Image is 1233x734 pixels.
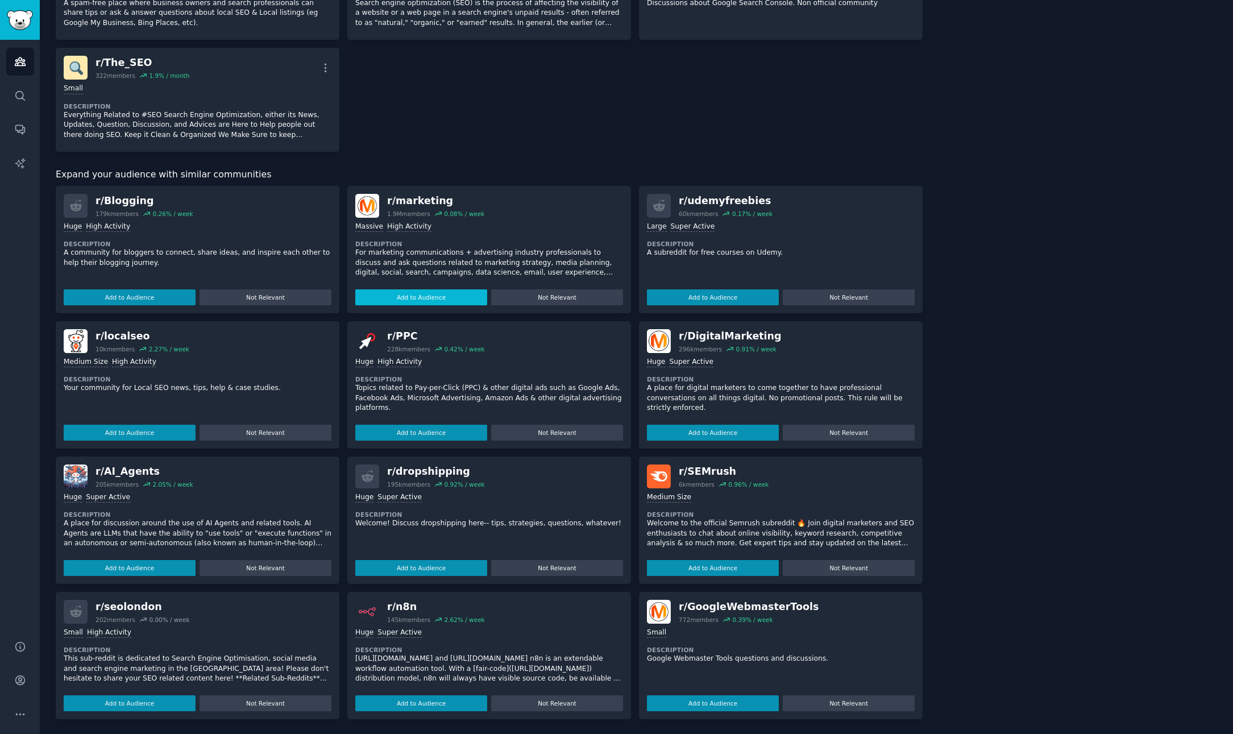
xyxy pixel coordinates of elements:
img: GummySearch logo [7,10,33,30]
div: r/ DigitalMarketing [679,329,782,343]
div: High Activity [377,357,422,368]
div: 322 members [96,72,135,80]
button: Add to Audience [647,695,779,711]
div: Huge [355,628,373,638]
dt: Description [355,240,623,248]
div: 0.39 % / week [733,616,773,624]
button: Not Relevant [783,560,915,576]
p: Welcome! Discuss dropshipping here-- tips, strategies, questions, whatever! [355,519,623,529]
button: Add to Audience [64,695,196,711]
div: 0.26 % / week [152,210,193,218]
div: High Activity [86,222,130,233]
button: Add to Audience [64,289,196,305]
button: Add to Audience [64,425,196,441]
div: Small [647,628,666,638]
div: 0.96 % / week [728,480,769,488]
p: This sub-reddit is dedicated to Search Engine Optimisation, social media and search engine market... [64,654,331,684]
div: 205k members [96,480,139,488]
div: 145k members [387,616,430,624]
div: 0.92 % / week [445,480,485,488]
div: Massive [355,222,383,233]
button: Not Relevant [200,289,331,305]
div: 0.91 % / week [736,345,777,353]
img: DigitalMarketing [647,329,671,353]
button: Add to Audience [647,560,779,576]
dt: Description [647,646,915,654]
div: r/ PPC [387,329,485,343]
dt: Description [355,646,623,654]
dt: Description [647,511,915,519]
div: Super Active [669,357,713,368]
div: Medium Size [647,492,691,503]
div: r/ dropshipping [387,465,485,479]
div: Huge [64,222,82,233]
a: The_SEOr/The_SEO322members1.9% / monthSmallDescriptionEverything Related to #SEO Search Engine Op... [56,48,339,152]
div: 195k members [387,480,430,488]
div: 772 members [679,616,719,624]
dt: Description [64,511,331,519]
div: High Activity [112,357,156,368]
div: 2.27 % / week [149,345,189,353]
div: Super Active [86,492,130,503]
p: A community for bloggers to connect, share ideas, and inspire each other to help their blogging j... [64,248,331,268]
div: 2.62 % / week [445,616,485,624]
div: r/ Blogging [96,194,193,208]
dt: Description [647,240,915,248]
dt: Description [64,375,331,383]
img: PPC [355,329,379,353]
button: Not Relevant [491,560,623,576]
img: The_SEO [64,56,88,80]
div: Huge [647,357,665,368]
div: r/ udemyfreebies [679,194,773,208]
p: Welcome to the official Semrush subreddit 🔥 Join digital marketers and SEO enthusiasts to chat ab... [647,519,915,549]
div: 1.9M members [387,210,430,218]
div: Huge [64,492,82,503]
img: AI_Agents [64,465,88,488]
div: r/ GoogleWebmasterTools [679,600,819,614]
p: Your community for Local SEO news, tips, help & case studies. [64,383,331,393]
img: SEMrush [647,465,671,488]
dt: Description [64,102,331,110]
p: A subreddit for free courses on Udemy. [647,248,915,258]
button: Not Relevant [783,695,915,711]
div: 0.17 % / week [732,210,773,218]
button: Not Relevant [200,560,331,576]
div: r/ seolondon [96,600,190,614]
div: High Activity [87,628,131,638]
div: r/ marketing [387,194,484,208]
div: 0.00 % / week [149,616,189,624]
button: Add to Audience [355,560,487,576]
div: 179k members [96,210,139,218]
dt: Description [355,511,623,519]
dt: Description [355,375,623,383]
span: Expand your audience with similar communities [56,168,271,182]
button: Add to Audience [355,289,487,305]
div: 202 members [96,616,135,624]
div: Small [64,628,83,638]
div: 6k members [679,480,715,488]
dt: Description [64,646,331,654]
p: [URL][DOMAIN_NAME] and [URL][DOMAIN_NAME] n8n is an extendable workflow automation tool. With a [... [355,654,623,684]
div: Super Active [671,222,715,233]
button: Not Relevant [783,289,915,305]
button: Not Relevant [200,425,331,441]
div: 10k members [96,345,135,353]
button: Add to Audience [355,695,487,711]
p: Google Webmaster Tools questions and discussions. [647,654,915,664]
div: 2.05 % / week [152,480,193,488]
button: Add to Audience [64,560,196,576]
div: Super Active [377,492,422,503]
div: 296k members [679,345,722,353]
p: A place for discussion around the use of AI Agents and related tools. AI Agents are LLMs that hav... [64,519,331,549]
div: r/ localseo [96,329,189,343]
div: Huge [355,492,373,503]
button: Add to Audience [355,425,487,441]
div: r/ AI_Agents [96,465,193,479]
button: Not Relevant [200,695,331,711]
div: 0.42 % / week [445,345,485,353]
button: Not Relevant [491,425,623,441]
div: 1.9 % / month [149,72,189,80]
button: Not Relevant [491,695,623,711]
div: Small [64,84,83,94]
button: Add to Audience [647,425,779,441]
